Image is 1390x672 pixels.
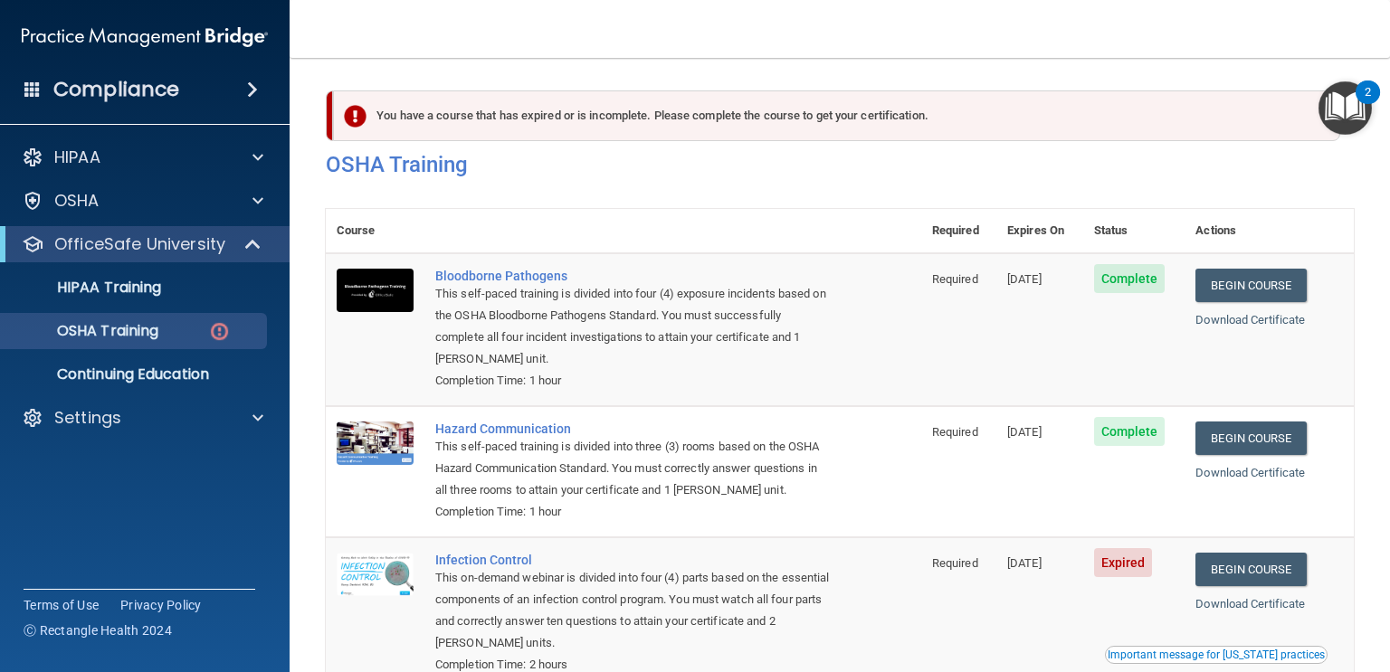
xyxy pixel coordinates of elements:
p: Continuing Education [12,365,259,383]
th: Status [1083,209,1185,253]
span: Complete [1094,417,1166,446]
a: Infection Control [435,553,831,567]
a: Download Certificate [1195,313,1305,327]
div: This self-paced training is divided into four (4) exposure incidents based on the OSHA Bloodborne... [435,283,831,370]
a: Settings [22,407,263,429]
div: This self-paced training is divided into three (3) rooms based on the OSHA Hazard Communication S... [435,436,831,501]
div: 2 [1365,92,1371,116]
div: You have a course that has expired or is incomplete. Please complete the course to get your certi... [333,90,1340,141]
a: OfficeSafe University [22,233,262,255]
a: HIPAA [22,147,263,168]
button: Open Resource Center, 2 new notifications [1319,81,1372,135]
th: Expires On [996,209,1082,253]
h4: OSHA Training [326,152,1354,177]
span: Complete [1094,264,1166,293]
p: OfficeSafe University [54,233,225,255]
span: Required [932,556,978,570]
a: Terms of Use [24,596,99,614]
a: Begin Course [1195,269,1306,302]
p: Settings [54,407,121,429]
span: [DATE] [1007,425,1042,439]
img: exclamation-circle-solid-danger.72ef9ffc.png [344,105,367,128]
p: OSHA Training [12,322,158,340]
span: [DATE] [1007,556,1042,570]
a: OSHA [22,190,263,212]
th: Actions [1185,209,1354,253]
div: Important message for [US_STATE] practices [1108,649,1325,660]
a: Download Certificate [1195,466,1305,479]
button: Read this if you are a dental practitioner in the state of CA [1105,646,1328,664]
div: Completion Time: 1 hour [435,501,831,523]
span: Ⓒ Rectangle Health 2024 [24,621,172,639]
p: OSHA [54,190,100,212]
div: This on-demand webinar is divided into four (4) parts based on the essential components of an inf... [435,567,831,654]
a: Privacy Policy [120,596,202,614]
img: danger-circle.6113f641.png [208,320,231,343]
span: [DATE] [1007,272,1042,286]
th: Course [326,209,424,253]
iframe: Drift Widget Chat Controller [1078,544,1368,616]
span: Required [932,425,978,439]
a: Bloodborne Pathogens [435,269,831,283]
h4: Compliance [53,77,179,102]
th: Required [921,209,996,253]
div: Completion Time: 1 hour [435,370,831,392]
a: Begin Course [1195,421,1306,455]
a: Hazard Communication [435,421,831,436]
img: PMB logo [22,19,268,55]
p: HIPAA Training [12,279,161,297]
span: Required [932,272,978,286]
p: HIPAA [54,147,100,168]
